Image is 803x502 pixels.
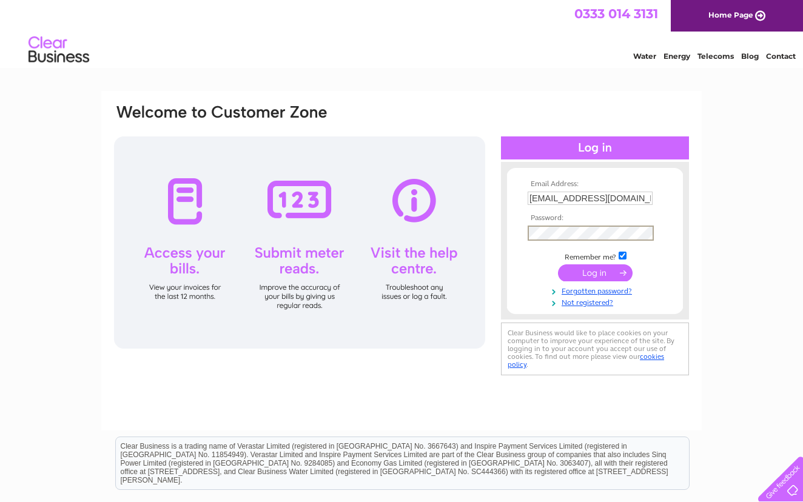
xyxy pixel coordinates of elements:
[741,52,759,61] a: Blog
[501,323,689,375] div: Clear Business would like to place cookies on your computer to improve your experience of the sit...
[508,352,664,369] a: cookies policy
[558,264,633,281] input: Submit
[697,52,734,61] a: Telecoms
[664,52,690,61] a: Energy
[633,52,656,61] a: Water
[766,52,796,61] a: Contact
[28,32,90,69] img: logo.png
[116,7,689,59] div: Clear Business is a trading name of Verastar Limited (registered in [GEOGRAPHIC_DATA] No. 3667643...
[525,250,665,262] td: Remember me?
[574,6,658,21] a: 0333 014 3131
[528,284,665,296] a: Forgotten password?
[525,180,665,189] th: Email Address:
[525,214,665,223] th: Password:
[528,296,665,307] a: Not registered?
